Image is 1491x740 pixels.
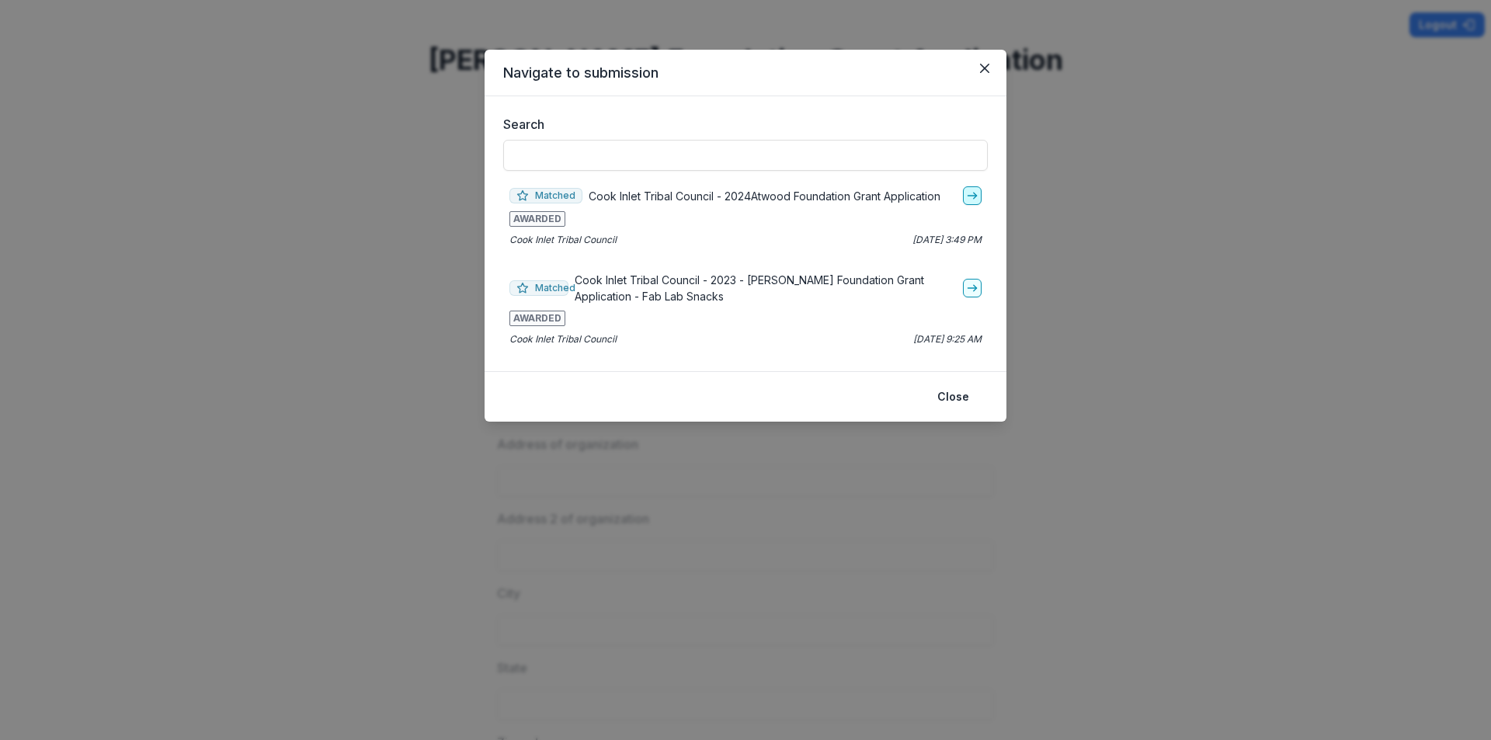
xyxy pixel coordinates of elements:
p: Cook Inlet Tribal Council [509,332,617,346]
span: AWARDED [509,211,565,227]
button: Close [972,56,997,81]
p: Cook Inlet Tribal Council [509,233,617,247]
a: go-to [963,186,982,205]
p: [DATE] 3:49 PM [912,233,982,247]
p: Cook Inlet Tribal Council - 2023 - [PERSON_NAME] Foundation Grant Application - Fab Lab Snacks [575,272,957,304]
span: Matched [509,188,582,203]
span: Matched [509,280,568,296]
header: Navigate to submission [485,50,1006,96]
label: Search [503,115,978,134]
p: Cook Inlet Tribal Council - 2024Atwood Foundation Grant Application [589,188,940,204]
p: [DATE] 9:25 AM [913,332,982,346]
button: Close [928,384,978,409]
span: AWARDED [509,311,565,326]
a: go-to [963,279,982,297]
